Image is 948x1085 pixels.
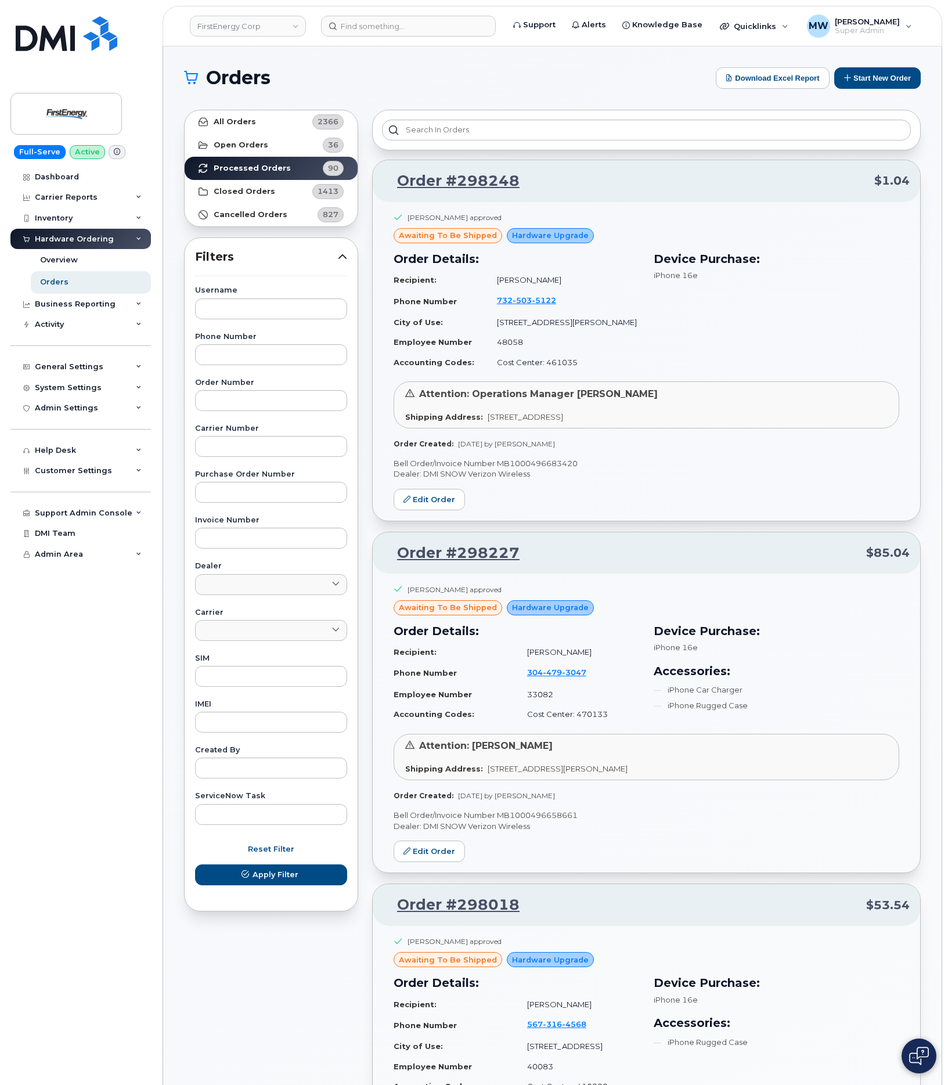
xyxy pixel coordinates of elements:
[195,471,347,478] label: Purchase Order Number
[394,821,899,832] p: Dealer: DMI SNOW Verizon Wireless
[513,295,532,305] span: 503
[408,585,502,594] div: [PERSON_NAME] approved
[195,609,347,617] label: Carrier
[654,1014,900,1032] h3: Accessories:
[909,1047,929,1065] img: Open chat
[394,250,640,268] h3: Order Details:
[214,140,268,150] strong: Open Orders
[562,668,586,677] span: 3047
[394,297,457,306] strong: Phone Number
[517,1036,640,1057] td: [STREET_ADDRESS]
[834,67,921,89] button: Start New Order
[405,412,483,421] strong: Shipping Address:
[512,602,589,613] span: Hardware Upgrade
[195,792,347,800] label: ServiceNow Task
[185,180,358,203] a: Closed Orders1413
[654,700,900,711] li: iPhone Rugged Case
[486,332,640,352] td: 48058
[486,270,640,290] td: [PERSON_NAME]
[328,163,338,174] span: 90
[214,117,256,127] strong: All Orders
[394,468,899,480] p: Dealer: DMI SNOW Verizon Wireless
[654,995,698,1004] span: iPhone 16e
[195,333,347,341] label: Phone Number
[654,643,698,652] span: iPhone 16e
[195,655,347,662] label: SIM
[195,563,347,570] label: Dealer
[328,139,338,150] span: 36
[318,186,338,197] span: 1413
[497,295,556,305] span: 732
[486,352,640,373] td: Cost Center: 461035
[399,230,497,241] span: awaiting to be shipped
[185,157,358,180] a: Processed Orders90
[394,439,453,448] strong: Order Created:
[405,764,483,773] strong: Shipping Address:
[486,312,640,333] td: [STREET_ADDRESS][PERSON_NAME]
[512,230,589,241] span: Hardware Upgrade
[532,295,556,305] span: 5122
[399,602,497,613] span: awaiting to be shipped
[654,1037,900,1048] li: iPhone Rugged Case
[654,250,900,268] h3: Device Purchase:
[527,668,600,677] a: 3044793047
[394,647,437,657] strong: Recipient:
[195,287,347,294] label: Username
[497,295,570,305] a: 7325035122
[394,337,472,347] strong: Employee Number
[394,358,474,367] strong: Accounting Codes:
[195,839,347,860] button: Reset Filter
[654,271,698,280] span: iPhone 16e
[874,172,910,189] span: $1.04
[562,1019,586,1029] span: 4568
[394,622,640,640] h3: Order Details:
[488,412,563,421] span: [STREET_ADDRESS]
[394,810,899,821] p: Bell Order/Invoice Number MB1000496658661
[716,67,830,89] button: Download Excel Report
[527,668,586,677] span: 304
[195,517,347,524] label: Invoice Number
[248,844,294,855] span: Reset Filter
[517,704,640,724] td: Cost Center: 470133
[383,543,520,564] a: Order #298227
[195,248,338,265] span: Filters
[408,212,502,222] div: [PERSON_NAME] approved
[488,764,628,773] span: [STREET_ADDRESS][PERSON_NAME]
[318,116,338,127] span: 2366
[458,439,555,448] span: [DATE] by [PERSON_NAME]
[527,1019,600,1029] a: 5673164568
[185,134,358,157] a: Open Orders36
[394,974,640,992] h3: Order Details:
[195,379,347,387] label: Order Number
[654,974,900,992] h3: Device Purchase:
[383,895,520,915] a: Order #298018
[394,668,457,677] strong: Phone Number
[394,1000,437,1009] strong: Recipient:
[419,740,553,751] span: Attention: [PERSON_NAME]
[214,164,291,173] strong: Processed Orders
[323,209,338,220] span: 827
[408,936,502,946] div: [PERSON_NAME] approved
[394,1021,457,1030] strong: Phone Number
[512,954,589,965] span: Hardware Upgrade
[654,662,900,680] h3: Accessories:
[517,994,640,1015] td: [PERSON_NAME]
[543,1019,562,1029] span: 316
[458,791,555,800] span: [DATE] by [PERSON_NAME]
[419,388,658,399] span: Attention: Operations Manager [PERSON_NAME]
[654,684,900,695] li: iPhone Car Charger
[517,1057,640,1077] td: 40083
[543,668,562,677] span: 479
[206,69,271,86] span: Orders
[517,684,640,705] td: 33082
[866,545,910,561] span: $85.04
[195,864,347,885] button: Apply Filter
[394,275,437,284] strong: Recipient:
[654,622,900,640] h3: Device Purchase:
[394,1041,443,1051] strong: City of Use:
[394,1062,472,1071] strong: Employee Number
[383,171,520,192] a: Order #298248
[866,897,910,914] span: $53.54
